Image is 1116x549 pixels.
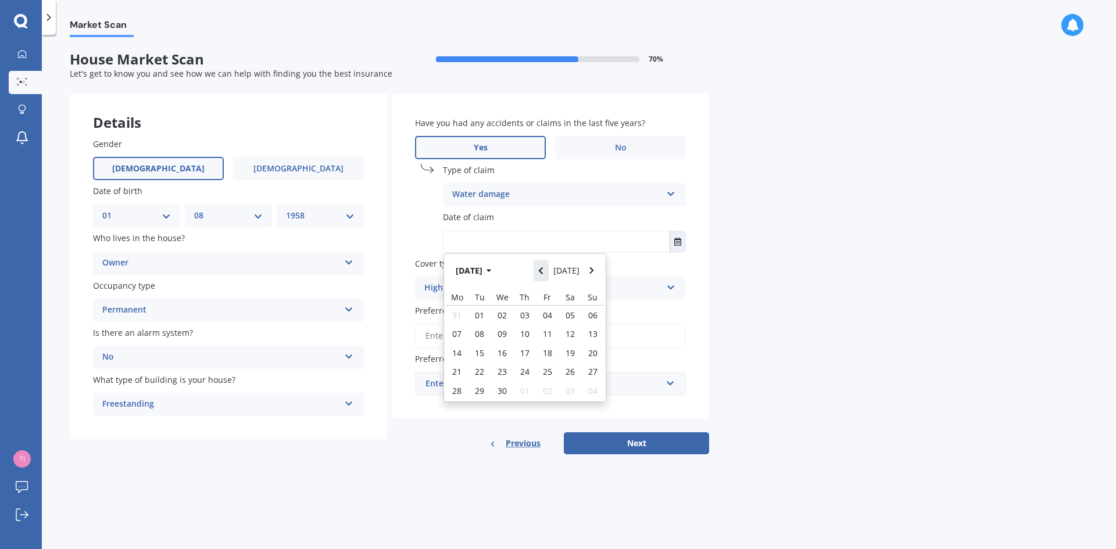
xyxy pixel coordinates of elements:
[70,94,387,128] div: Details
[452,385,462,396] span: 28
[491,343,514,362] div: 16/04/2025
[443,164,495,175] span: Type of claim
[93,138,122,149] span: Gender
[559,343,581,362] div: 19/04/2025
[514,343,536,362] div: 17/04/2025
[102,256,339,270] div: Owner
[498,366,507,377] span: 23
[112,164,205,174] span: [DEMOGRAPHIC_DATA]
[588,328,598,339] span: 13
[415,117,645,128] span: Have you had any accidents or claims in the last five years?
[93,374,235,385] span: What type of building is your house?
[468,343,491,362] div: 15/04/2025
[446,325,468,343] div: 07/04/2025
[70,19,134,35] span: Market Scan
[649,55,663,63] span: 70 %
[415,324,686,348] input: Enter amount
[425,377,661,390] div: Enter amount
[514,306,536,324] div: 03/04/2025
[581,362,604,381] div: 27/04/2025
[446,306,468,324] div: 31/03/2025
[520,347,530,358] span: 17
[506,435,541,452] span: Previous
[93,185,142,196] span: Date of birth
[444,288,606,401] div: [DATE]
[475,310,484,321] span: 01
[566,328,575,339] span: 12
[102,397,339,411] div: Freestanding
[543,310,552,321] span: 04
[415,305,517,316] span: Preferred insured amount
[520,310,530,321] span: 03
[93,233,185,244] span: Who lives in the house?
[452,328,462,339] span: 07
[468,306,491,324] div: 01/04/2025
[543,328,552,339] span: 11
[559,289,581,306] div: Sa
[102,350,339,364] div: No
[581,289,604,306] div: Su
[475,328,484,339] span: 08
[491,381,514,400] div: 30/04/2025
[70,51,389,68] span: House Market Scan
[588,347,598,358] span: 20
[549,260,585,281] button: [DATE]
[446,289,468,306] div: Mo
[588,310,598,321] span: 06
[566,310,575,321] span: 05
[93,327,193,338] span: Is there an alarm system?
[514,325,536,343] div: 10/04/2025
[475,347,484,358] span: 15
[452,188,661,202] div: Water damage
[520,366,530,377] span: 24
[581,306,604,324] div: 06/04/2025
[559,306,581,324] div: 05/04/2025
[13,450,31,468] img: 89e6302badcf27f21d3eb86c6a146277
[520,328,530,339] span: 10
[452,347,462,358] span: 14
[559,325,581,343] div: 12/04/2025
[536,325,559,343] div: 11/04/2025
[424,281,661,295] div: High
[566,347,575,358] span: 19
[670,231,685,252] button: Select date
[93,280,155,291] span: Occupancy type
[468,325,491,343] div: 08/04/2025
[475,385,484,396] span: 29
[566,385,575,396] span: 03
[474,143,488,153] span: Yes
[498,328,507,339] span: 09
[468,362,491,381] div: 22/04/2025
[536,381,559,400] div: 02/05/2025
[498,310,507,321] span: 02
[514,381,536,400] div: 01/05/2025
[452,310,462,321] span: 31
[543,385,552,396] span: 02
[468,289,491,306] div: Tu
[498,385,507,396] span: 30
[581,325,604,343] div: 13/04/2025
[446,343,468,362] div: 14/04/2025
[450,260,500,281] button: [DATE]
[446,362,468,381] div: 21/04/2025
[491,289,514,306] div: We
[253,164,344,174] span: [DEMOGRAPHIC_DATA]
[452,366,462,377] span: 21
[536,289,559,306] div: Fr
[536,362,559,381] div: 25/04/2025
[588,385,598,396] span: 04
[491,325,514,343] div: 09/04/2025
[102,303,339,317] div: Permanent
[615,143,627,153] span: No
[566,366,575,377] span: 26
[581,381,604,400] div: 04/05/2025
[491,362,514,381] div: 23/04/2025
[543,347,552,358] span: 18
[564,432,709,454] button: Next
[536,343,559,362] div: 18/04/2025
[559,381,581,400] div: 03/05/2025
[584,260,599,281] button: Navigate forward
[491,306,514,324] div: 02/04/2025
[543,366,552,377] span: 25
[443,212,494,223] span: Date of claim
